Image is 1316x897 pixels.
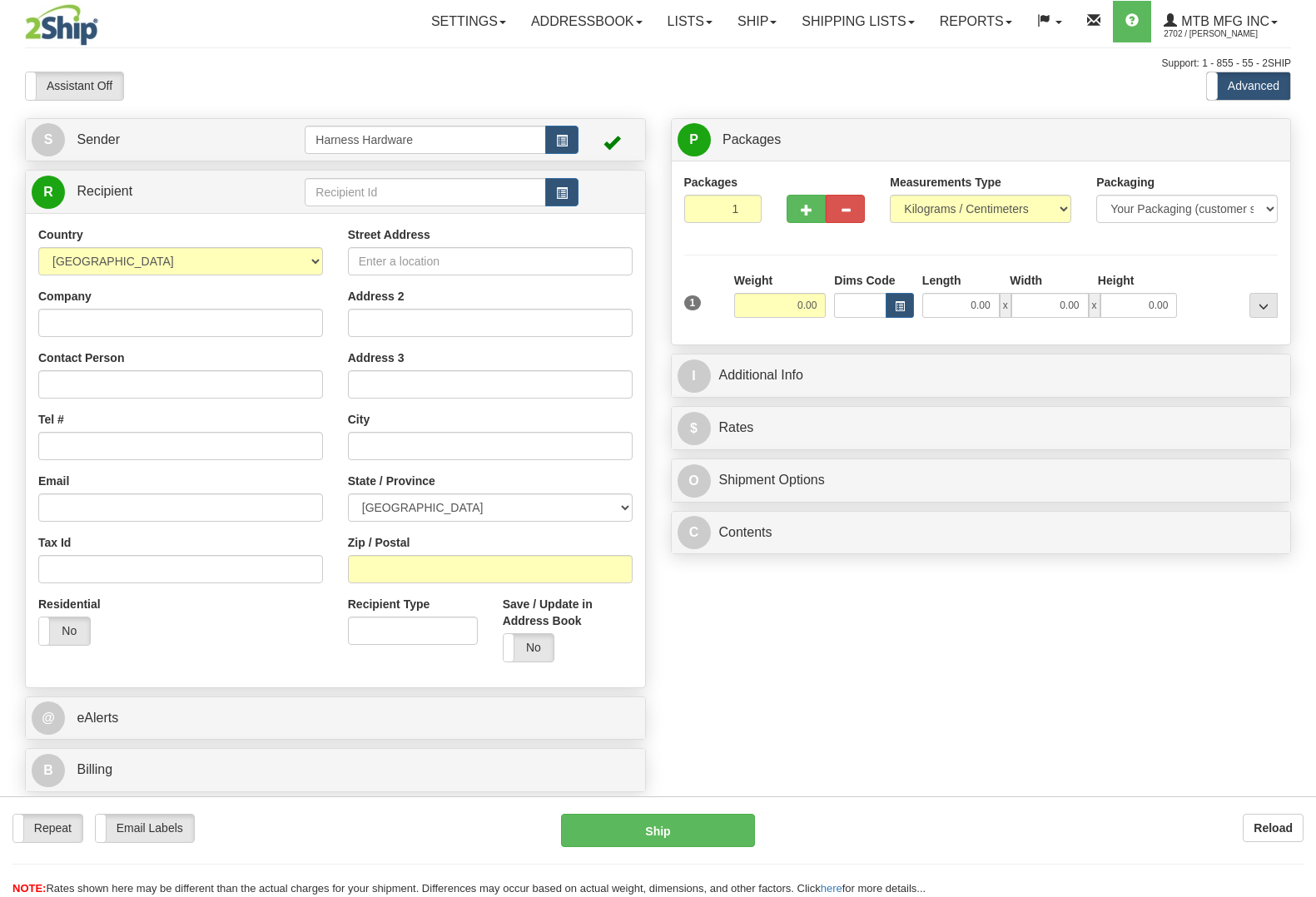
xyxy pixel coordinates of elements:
span: Billing [77,762,112,776]
label: Residential [38,596,101,612]
label: Weight [734,272,772,289]
span: $ [678,412,711,445]
label: Contact Person [38,349,124,366]
label: Recipient Type [348,596,430,612]
span: Recipient [77,184,132,198]
span: I [678,359,711,393]
label: Address 2 [348,288,405,305]
label: Email Labels [96,815,194,841]
div: Support: 1 - 855 - 55 - 2SHIP [25,57,1291,71]
span: eAlerts [77,711,118,725]
span: NOTE: [12,882,46,895]
label: Address 3 [348,349,405,366]
label: Height [1098,272,1135,289]
label: Save / Update in Address Book [503,596,633,629]
span: x [1089,293,1100,318]
span: x [1000,293,1011,318]
a: Shipping lists [789,1,926,42]
span: B [32,754,65,787]
label: State / Province [348,473,435,489]
label: Advanced [1207,72,1290,99]
a: OShipment Options [678,463,1285,498]
b: Reload [1254,821,1293,835]
span: MTB MFG INC [1177,14,1269,28]
span: 1 [684,295,702,310]
span: C [678,516,711,549]
label: Country [38,226,83,243]
a: CContents [678,516,1285,550]
span: Packages [723,132,781,146]
label: Company [38,288,92,305]
span: R [32,176,65,209]
a: @ eAlerts [32,701,639,736]
button: Ship [561,814,755,847]
a: Addressbook [519,1,655,42]
label: No [504,634,554,661]
span: 2702 / [PERSON_NAME] [1164,26,1289,42]
span: @ [32,701,65,735]
a: R Recipient [32,175,275,209]
a: Settings [419,1,519,42]
label: Packaging [1096,174,1155,191]
a: Reports [927,1,1025,42]
label: Width [1010,272,1042,289]
input: Recipient Id [305,178,545,206]
button: Reload [1243,814,1304,842]
span: O [678,464,711,498]
div: ... [1249,293,1278,318]
a: Ship [725,1,789,42]
a: $Rates [678,411,1285,445]
a: IAdditional Info [678,359,1285,393]
a: here [821,882,842,895]
span: P [678,123,711,156]
iframe: chat widget [1278,364,1314,533]
label: Zip / Postal [348,534,410,551]
label: Tax Id [38,534,71,551]
a: B Billing [32,753,639,787]
span: Sender [77,132,120,146]
label: Measurements Type [890,174,1001,191]
label: Repeat [13,815,82,841]
input: Sender Id [305,126,545,154]
label: Packages [684,174,738,191]
label: Dims Code [834,272,895,289]
label: City [348,411,370,428]
label: Length [922,272,961,289]
a: MTB MFG INC 2702 / [PERSON_NAME] [1151,1,1290,42]
label: Street Address [348,226,430,243]
img: logo2702.jpg [25,4,98,46]
a: P Packages [678,123,1285,157]
span: S [32,123,65,156]
a: Lists [655,1,725,42]
label: Assistant Off [26,72,123,99]
label: No [39,617,90,644]
label: Email [38,473,69,489]
a: S Sender [32,123,305,157]
input: Enter a location [348,247,633,275]
label: Tel # [38,411,64,428]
